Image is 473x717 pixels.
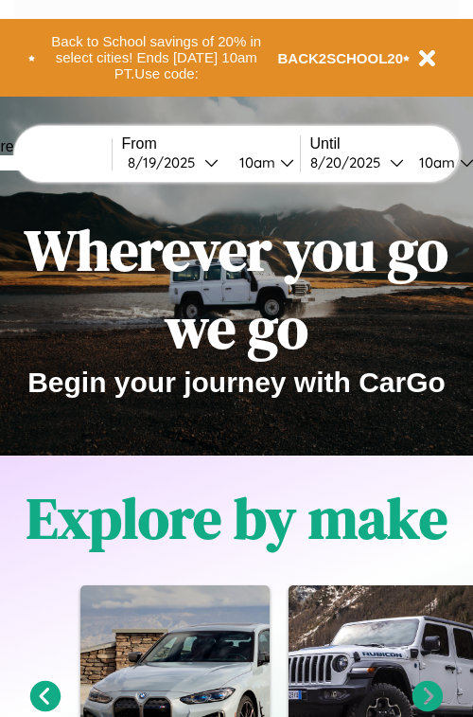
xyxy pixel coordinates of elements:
div: 8 / 19 / 2025 [128,153,204,171]
h1: Explore by make [26,479,447,557]
button: 8/19/2025 [122,152,224,172]
button: Back to School savings of 20% in select cities! Ends [DATE] 10am PT.Use code: [35,28,278,87]
button: 10am [224,152,300,172]
b: BACK2SCHOOL20 [278,50,404,66]
div: 10am [410,153,460,171]
label: From [122,135,300,152]
div: 8 / 20 / 2025 [310,153,390,171]
div: 10am [230,153,280,171]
